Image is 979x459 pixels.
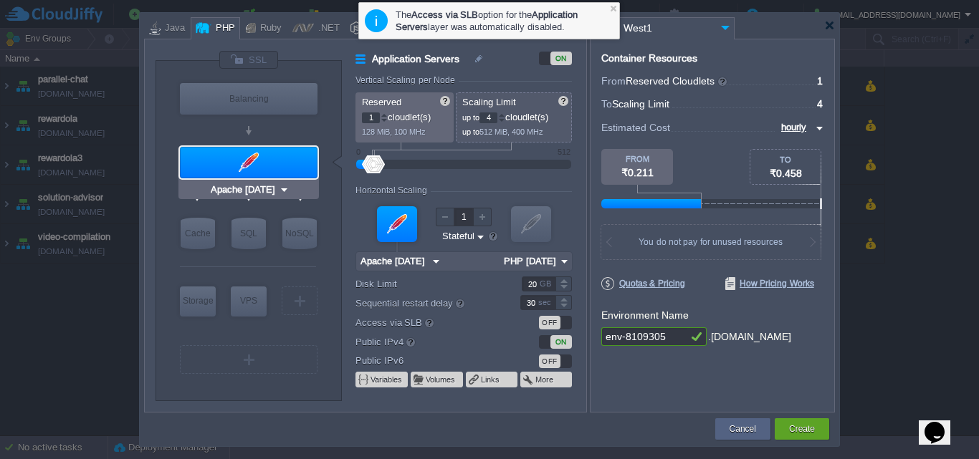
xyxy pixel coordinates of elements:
[750,155,821,164] div: TO
[612,98,669,110] span: Scaling Limit
[538,296,554,309] div: sec
[550,52,572,65] div: ON
[211,18,235,39] div: PHP
[479,127,543,136] span: 512 MiB, 400 MHz
[355,185,431,195] div: Horizontal Scaling
[314,18,340,39] div: .NET
[789,422,815,436] button: Create
[231,286,267,315] div: VPS
[180,345,317,374] div: Create New Layer
[770,168,802,179] span: ₹0.458
[535,374,555,385] button: More
[180,147,317,178] div: Application Servers
[180,286,216,315] div: Storage
[362,97,401,107] span: Reserved
[355,295,501,311] label: Sequential restart delay
[356,148,360,156] div: 0
[362,108,449,123] p: cloudlet(s)
[282,286,317,315] div: Create New Layer
[539,354,560,368] div: OFF
[282,218,317,249] div: NoSQL Databases
[256,18,282,39] div: Ruby
[601,75,626,87] span: From
[462,113,479,122] span: up to
[462,97,516,107] span: Scaling Limit
[371,374,403,385] button: Variables
[362,127,426,136] span: 128 MiB, 100 MHz
[601,120,670,135] span: Estimated Cost
[181,218,215,249] div: Cache
[725,277,814,290] span: How Pricing Works
[817,75,823,87] span: 1
[481,374,501,385] button: Links
[161,18,185,39] div: Java
[411,9,478,20] b: Access via SLB
[355,353,501,368] label: Public IPv6
[626,75,728,87] span: Reserved Cloudlets
[231,218,266,249] div: SQL
[462,127,479,136] span: up to
[426,374,457,385] button: Volumes
[601,277,685,290] span: Quotas & Pricing
[539,316,560,329] div: OFF
[180,83,317,115] div: Balancing
[550,335,572,349] div: ON
[558,148,570,156] div: 512
[282,218,317,249] div: NoSQL
[180,286,216,317] div: Storage Containers
[462,108,567,123] p: cloudlet(s)
[231,286,267,317] div: Elastic VPS
[355,276,501,291] label: Disk Limit
[621,167,654,178] span: ₹0.211
[708,327,791,347] div: .[DOMAIN_NAME]
[817,98,823,110] span: 4
[601,98,612,110] span: To
[355,75,459,85] div: Vertical Scaling per Node
[730,422,756,436] button: Cancel
[355,334,501,349] label: Public IPv4
[601,155,673,163] div: FROM
[180,83,317,115] div: Load Balancer
[601,309,689,321] label: Environment Name
[540,277,554,291] div: GB
[396,8,612,34] div: The option for the layer was automatically disabled.
[601,53,697,64] div: Container Resources
[919,402,965,445] iframe: chat widget
[355,314,501,330] label: Access via SLB
[231,218,266,249] div: SQL Databases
